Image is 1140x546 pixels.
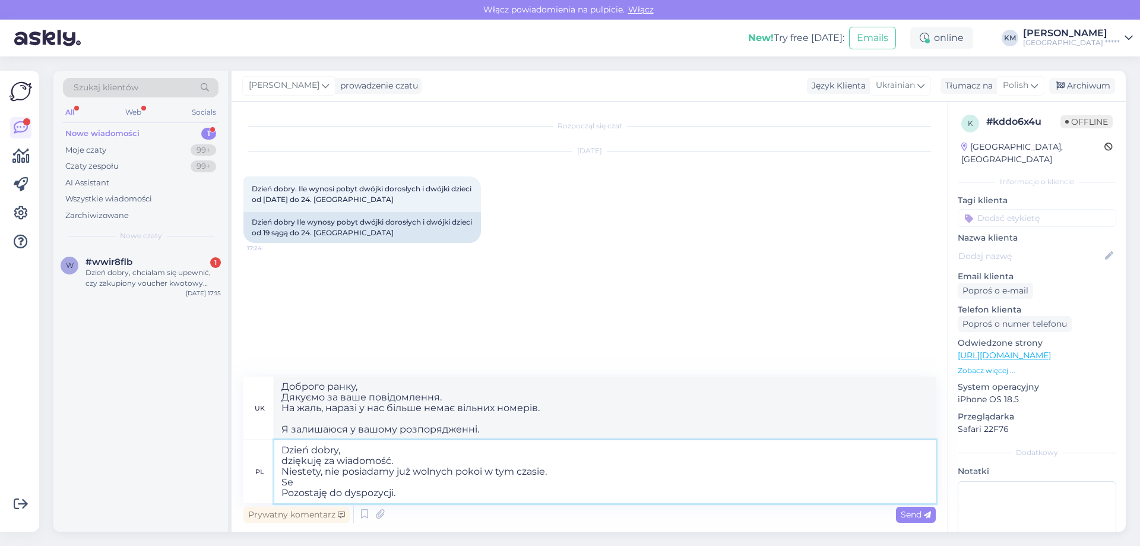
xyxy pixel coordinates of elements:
[274,377,936,440] textarea: Доброго ранку, Дякуємо за ваше повідомлення. На жаль, наразі у нас більше немає вільних номерів. ...
[958,465,1116,478] p: Notatki
[625,4,657,15] span: Włącz
[958,176,1116,187] div: Informacje o kliencie
[74,81,138,94] span: Szukaj klientów
[958,232,1116,244] p: Nazwa klienta
[191,144,216,156] div: 99+
[210,257,221,268] div: 1
[986,115,1060,129] div: # kddo6x4u
[123,105,144,120] div: Web
[65,210,129,222] div: Zarchiwizowane
[910,27,973,49] div: online
[191,160,216,172] div: 99+
[65,193,152,205] div: Wszystkie wiadomości
[249,79,319,92] span: [PERSON_NAME]
[243,507,350,523] div: Prywatny komentarz
[243,212,481,243] div: Dzień dobry Ile wynosy pobyt dwójki dorosłych i dwójki dzieci od 19 sągą do 24. [GEOGRAPHIC_DATA]
[849,27,896,49] button: Emails
[85,267,221,289] div: Dzień dobry, chciałam się upewnić, czy zakupiony voucher kwotowy można wykorzystać przez cały rok...
[958,365,1116,376] p: Zobacz więcej ...
[247,244,292,253] span: 17:24
[876,79,915,92] span: Ukrainian
[958,411,1116,423] p: Przeglądarka
[66,261,74,270] span: w
[958,304,1116,316] p: Telefon klienta
[748,31,844,45] div: Try free [DATE]:
[958,270,1116,283] p: Email klienta
[243,146,936,156] div: [DATE]
[940,80,993,92] div: Tłumacz na
[274,440,936,503] textarea: Dzień dobry, dziękuję za wiadomość. Niestety, nie posiadamy już wolnych pokoi w tym czasie. S Poz...
[958,350,1051,361] a: [URL][DOMAIN_NAME]
[961,141,1104,166] div: [GEOGRAPHIC_DATA], [GEOGRAPHIC_DATA]
[958,447,1116,458] div: Dodatkowy
[65,160,119,172] div: Czaty zespołu
[201,128,216,140] div: 1
[65,144,106,156] div: Moje czaty
[1002,30,1018,46] div: KM
[958,381,1116,393] p: System operacyjny
[1003,79,1028,92] span: Polish
[252,184,473,204] span: Dzień dobry. Ile wynosi pobyt dwójki dorosłych i dwójki dzieci od [DATE] do 24. [GEOGRAPHIC_DATA]
[958,393,1116,406] p: iPhone OS 18.5
[255,462,264,482] div: pl
[958,283,1033,299] div: Poproś o e-mail
[807,80,866,92] div: Język Klienta
[335,80,418,92] div: prowadzenie czatu
[255,398,265,418] div: uk
[186,289,221,298] div: [DATE] 17:15
[63,105,77,120] div: All
[968,119,973,128] span: k
[958,194,1116,207] p: Tagi klienta
[243,121,936,131] div: Rozpoczął się czat
[1023,29,1133,48] a: [PERSON_NAME][GEOGRAPHIC_DATA] *****
[65,177,109,189] div: AI Assistant
[85,257,132,267] span: #wwir8flb
[958,250,1103,263] input: Dodaj nazwę
[65,128,140,140] div: Nowe wiadomości
[958,423,1116,435] p: Safari 22F76
[9,80,32,103] img: Askly Logo
[1060,115,1113,128] span: Offline
[958,337,1116,349] p: Odwiedzone strony
[901,509,931,520] span: Send
[958,316,1072,332] div: Poproś o numer telefonu
[958,209,1116,227] input: Dodać etykietę
[748,32,774,43] b: New!
[189,105,218,120] div: Socials
[1049,78,1115,94] div: Archiwum
[1023,29,1120,38] div: [PERSON_NAME]
[120,231,162,241] span: Nowe czaty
